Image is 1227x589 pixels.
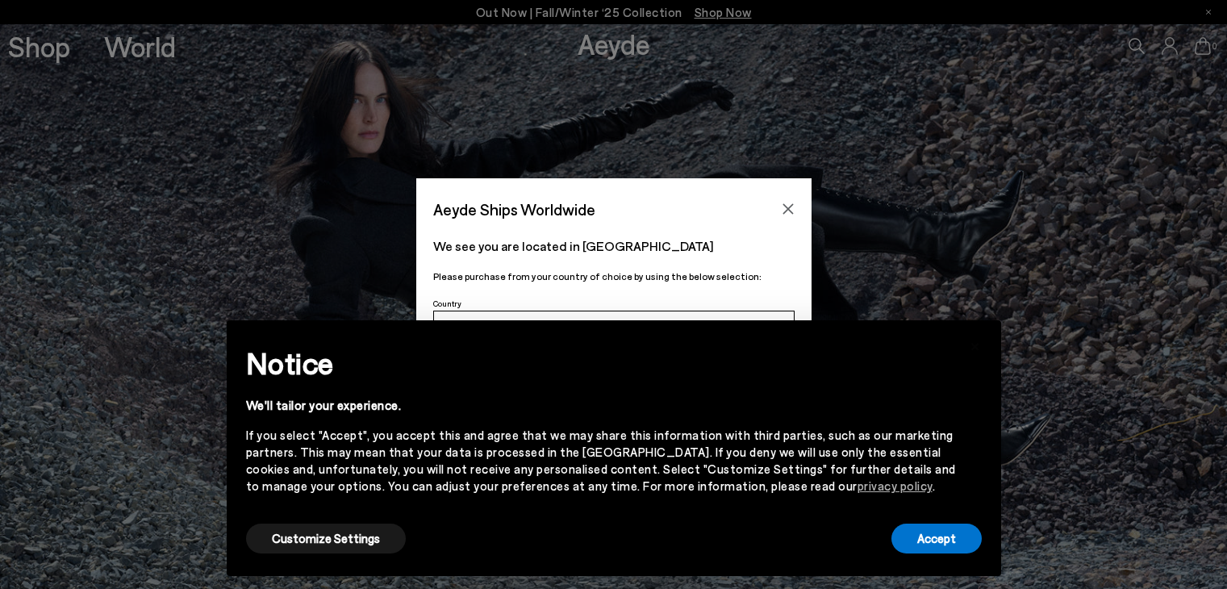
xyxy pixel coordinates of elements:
[246,397,956,414] div: We'll tailor your experience.
[246,342,956,384] h2: Notice
[858,478,933,493] a: privacy policy
[433,269,795,284] p: Please purchase from your country of choice by using the below selection:
[956,325,995,364] button: Close this notice
[433,195,595,223] span: Aeyde Ships Worldwide
[433,236,795,256] p: We see you are located in [GEOGRAPHIC_DATA]
[891,524,982,553] button: Accept
[776,197,800,221] button: Close
[246,427,956,495] div: If you select "Accept", you accept this and agree that we may share this information with third p...
[970,332,981,356] span: ×
[433,299,461,308] span: Country
[246,524,406,553] button: Customize Settings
